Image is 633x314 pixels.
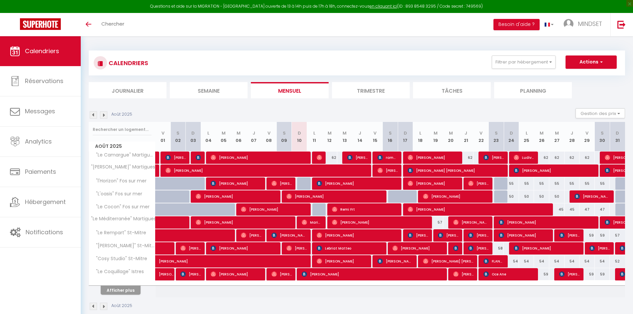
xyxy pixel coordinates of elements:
[302,268,444,280] span: [PERSON_NAME]
[180,268,201,280] span: [PERSON_NAME]
[90,164,155,169] span: "[PERSON_NAME]" Martigues
[580,203,595,216] div: 47
[428,216,443,229] div: 57
[216,122,231,152] th: 05
[489,242,504,255] div: 58
[176,130,179,136] abbr: S
[495,130,498,136] abbr: S
[317,177,398,190] span: [PERSON_NAME]
[377,255,413,267] span: [PERSON_NAME]
[483,255,504,267] span: FLANQUART [PERSON_NAME]
[286,190,383,203] span: [PERSON_NAME]
[474,122,489,152] th: 22
[369,3,397,9] a: en cliquant ici
[610,229,625,242] div: 57
[159,264,174,277] span: [PERSON_NAME]
[382,122,398,152] th: 16
[25,167,56,176] span: Paiements
[504,177,519,190] div: 55
[580,152,595,164] div: 62
[332,203,398,216] span: Remi Frt
[453,268,474,280] span: [PERSON_NAME]
[241,203,307,216] span: [PERSON_NAME]
[307,122,322,152] th: 11
[286,242,307,255] span: [PERSON_NAME]
[549,152,565,164] div: 62
[580,177,595,190] div: 55
[468,242,488,255] span: [PERSON_NAME]
[398,122,413,152] th: 17
[616,130,619,136] abbr: D
[595,122,610,152] th: 30
[271,229,307,242] span: [PERSON_NAME]
[413,82,491,98] li: Tâches
[373,130,376,136] abbr: V
[317,151,322,164] span: [PERSON_NAME]
[499,216,595,229] span: [PERSON_NAME]
[549,122,565,152] th: 27
[559,229,580,242] span: [PERSON_NAME]
[90,268,146,275] span: "Le Coquillage" Istres
[96,13,129,36] a: Chercher
[408,229,428,242] span: [PERSON_NAME]
[392,242,443,255] span: [PERSON_NAME]
[601,130,604,136] abbr: S
[492,55,556,69] button: Filtrer par hébergement
[519,177,534,190] div: 55
[267,130,270,136] abbr: V
[262,122,277,152] th: 08
[408,177,459,190] span: [PERSON_NAME]
[526,130,528,136] abbr: L
[595,203,610,216] div: 47
[519,190,534,203] div: 50
[196,190,277,203] span: [PERSON_NAME]
[468,177,488,190] span: [PERSON_NAME]
[571,130,573,136] abbr: J
[251,82,329,98] li: Mensuel
[90,229,148,237] span: "Le Rempart" St-Mitre
[428,122,443,152] th: 19
[514,242,580,255] span: [PERSON_NAME]
[20,18,61,30] img: Super Booking
[25,107,55,115] span: Messages
[89,82,166,98] li: Journalier
[101,20,124,27] span: Chercher
[111,111,132,118] p: Août 2025
[595,255,610,267] div: 54
[589,242,610,255] span: [PERSON_NAME]
[468,229,488,242] span: [PERSON_NAME]
[534,122,549,152] th: 26
[93,124,152,136] input: Rechercher un logement...
[237,130,241,136] abbr: M
[534,152,549,164] div: 62
[566,55,617,69] button: Actions
[423,190,489,203] span: [PERSON_NAME]
[165,151,186,164] span: [PERSON_NAME]
[317,229,398,242] span: [PERSON_NAME]
[90,152,157,159] span: "Le Camargue" Martigues
[165,164,369,177] span: [PERSON_NAME]
[458,122,474,152] th: 21
[196,216,292,229] span: [PERSON_NAME]
[559,268,580,280] span: [PERSON_NAME]
[514,151,534,164] span: Ludivine Avarre
[276,122,292,152] th: 09
[332,82,410,98] li: Trimestre
[494,82,572,98] li: Planning
[101,286,141,295] button: Afficher plus
[377,151,398,164] span: ramata bella dialla
[332,216,429,229] span: [PERSON_NAME]
[89,142,155,151] span: Août 2025
[408,203,550,216] span: [PERSON_NAME]
[617,20,626,29] img: logout
[519,122,534,152] th: 25
[322,152,337,164] div: 62
[565,152,580,164] div: 62
[156,122,171,152] th: 01
[453,216,489,229] span: [PERSON_NAME]
[196,151,201,164] span: [PERSON_NAME]
[549,190,565,203] div: 50
[90,255,149,262] span: "Cosy Studio" St-Mitre
[241,229,261,242] span: [PERSON_NAME]
[222,130,226,136] abbr: M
